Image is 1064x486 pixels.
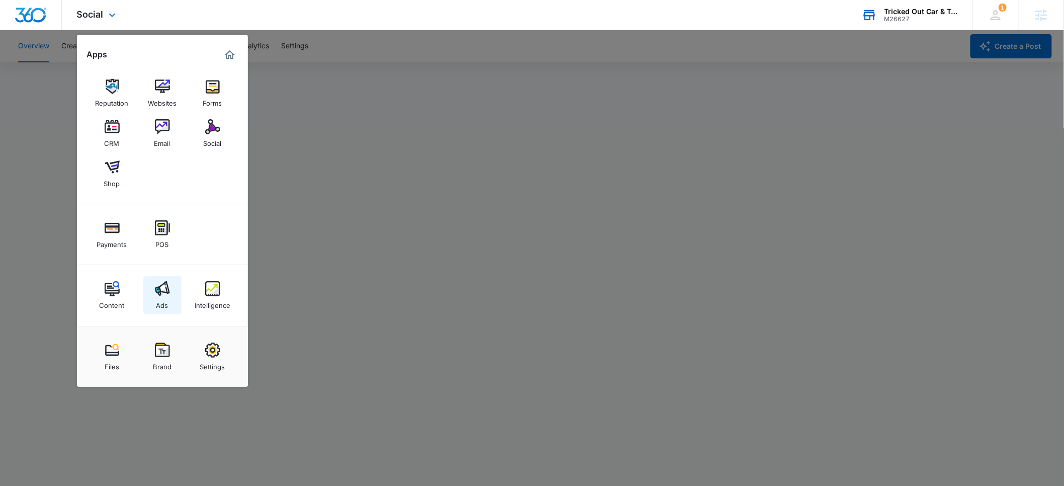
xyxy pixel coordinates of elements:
[194,114,232,152] a: Social
[194,338,232,376] a: Settings
[100,296,125,309] div: Content
[93,276,131,314] a: Content
[143,215,182,254] a: POS
[194,74,232,112] a: Forms
[204,134,222,147] div: Social
[884,8,958,16] div: account name
[200,358,225,371] div: Settings
[143,74,182,112] a: Websites
[97,235,127,249] div: Payments
[884,16,958,23] div: account id
[154,134,170,147] div: Email
[999,4,1007,12] span: 1
[153,358,171,371] div: Brand
[156,296,168,309] div: Ads
[87,50,108,59] h2: Apps
[96,94,129,107] div: Reputation
[105,358,119,371] div: Files
[222,47,238,63] a: Marketing 360® Dashboard
[93,215,131,254] a: Payments
[93,338,131,376] a: Files
[77,9,104,20] span: Social
[156,235,169,249] div: POS
[999,4,1007,12] div: notifications count
[143,114,182,152] a: Email
[104,175,120,188] div: Shop
[203,94,222,107] div: Forms
[93,74,131,112] a: Reputation
[143,338,182,376] a: Brand
[148,94,176,107] div: Websites
[194,276,232,314] a: Intelligence
[143,276,182,314] a: Ads
[93,154,131,193] a: Shop
[195,296,230,309] div: Intelligence
[93,114,131,152] a: CRM
[105,134,120,147] div: CRM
